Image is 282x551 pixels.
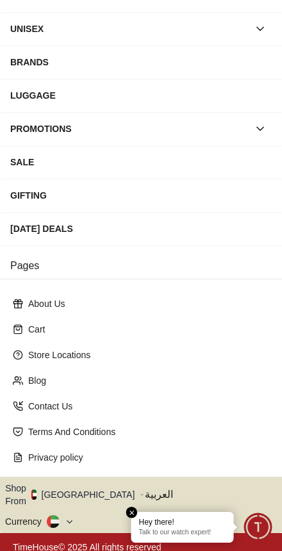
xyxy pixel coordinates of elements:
p: Privacy policy [28,451,264,464]
div: SALE [10,151,272,174]
p: About Us [28,297,264,310]
div: PROMOTIONS [10,117,249,140]
span: العربية [145,487,277,502]
p: Cart [28,323,264,336]
p: Talk to our watch expert! [139,529,226,538]
div: UNISEX [10,17,249,40]
div: Chat Widget [244,513,272,541]
div: [DATE] DEALS [10,217,272,240]
div: GIFTING [10,184,272,207]
p: Contact Us [28,400,264,413]
p: Terms And Conditions [28,425,264,438]
p: Blog [28,374,264,387]
button: Shop From[GEOGRAPHIC_DATA] [5,482,144,507]
div: Currency [5,515,47,528]
p: Store Locations [28,349,264,361]
div: BRANDS [10,51,272,74]
div: Hey there! [139,517,226,527]
button: العربية [145,482,277,507]
div: LUGGAGE [10,84,272,107]
img: United Arab Emirates [31,489,37,500]
em: Close tooltip [126,507,138,518]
